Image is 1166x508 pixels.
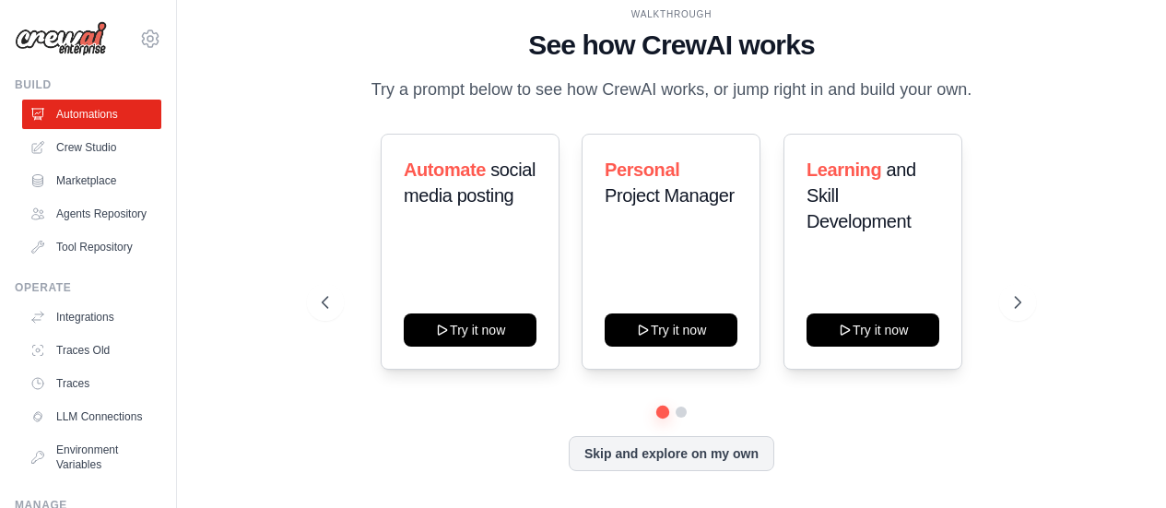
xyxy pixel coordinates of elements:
[15,280,161,295] div: Operate
[22,166,161,195] a: Marketplace
[322,29,1021,62] h1: See how CrewAI works
[605,159,679,180] span: Personal
[404,159,536,206] span: social media posting
[22,232,161,262] a: Tool Repository
[22,435,161,479] a: Environment Variables
[15,77,161,92] div: Build
[22,199,161,229] a: Agents Repository
[22,100,161,129] a: Automations
[404,313,536,347] button: Try it now
[404,159,486,180] span: Automate
[605,185,735,206] span: Project Manager
[22,336,161,365] a: Traces Old
[807,159,916,231] span: and Skill Development
[322,7,1021,21] div: WALKTHROUGH
[569,436,774,471] button: Skip and explore on my own
[362,77,982,103] p: Try a prompt below to see how CrewAI works, or jump right in and build your own.
[807,313,939,347] button: Try it now
[605,313,737,347] button: Try it now
[15,21,107,56] img: Logo
[807,159,881,180] span: Learning
[22,402,161,431] a: LLM Connections
[22,133,161,162] a: Crew Studio
[22,369,161,398] a: Traces
[22,302,161,332] a: Integrations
